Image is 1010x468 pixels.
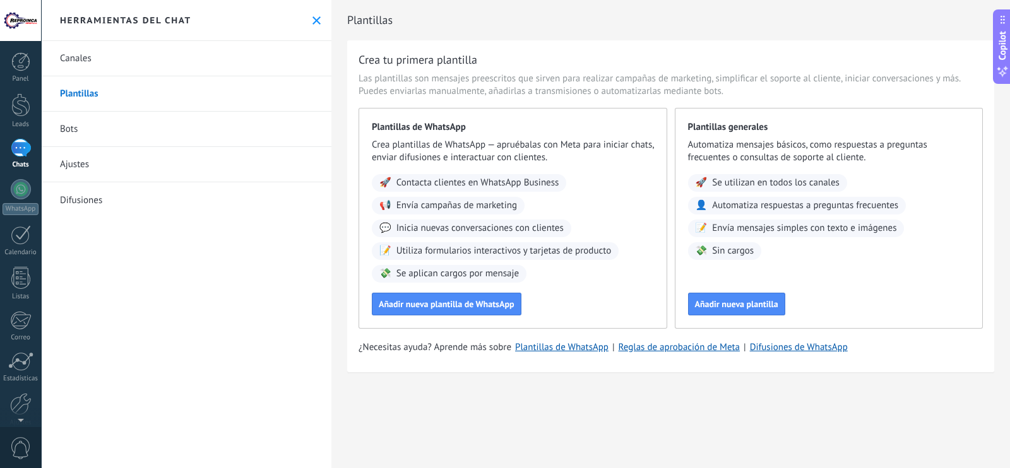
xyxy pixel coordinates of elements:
[379,267,391,280] span: 💸
[379,199,391,212] span: 📢
[696,199,708,212] span: 👤
[60,15,191,26] h2: Herramientas del chat
[3,249,39,257] div: Calendario
[619,341,740,353] a: Reglas de aprobación de Meta
[379,177,391,189] span: 🚀
[396,222,564,235] span: Inicia nuevas conversaciones con clientes
[41,112,331,147] a: Bots
[396,199,517,212] span: Envía campañas de marketing
[379,222,391,235] span: 💬
[359,341,511,354] span: ¿Necesitas ayuda? Aprende más sobre
[696,222,708,235] span: 📝
[3,375,39,383] div: Estadísticas
[372,293,521,315] button: Añadir nueva plantilla de WhatsApp
[688,121,970,134] span: Plantillas generales
[3,75,39,83] div: Panel
[379,300,514,308] span: Añadir nueva plantilla de WhatsApp
[396,177,559,189] span: Contacta clientes en WhatsApp Business
[41,76,331,112] a: Plantillas
[688,139,970,164] span: Automatiza mensajes básicos, como respuestas a preguntas frecuentes o consultas de soporte al cli...
[359,73,983,98] span: Las plantillas son mensajes preescritos que sirven para realizar campañas de marketing, simplific...
[3,293,39,301] div: Listas
[3,203,39,215] div: WhatsApp
[688,293,785,315] button: Añadir nueva plantilla
[41,182,331,218] a: Difusiones
[712,222,896,235] span: Envía mensajes simples con texto e imágenes
[379,245,391,257] span: 📝
[396,267,519,280] span: Se aplican cargos por mensaje
[396,245,612,257] span: Utiliza formularios interactivos y tarjetas de producto
[41,147,331,182] a: Ajustes
[359,52,477,67] h3: Crea tu primera plantilla
[3,120,39,129] div: Leads
[515,341,609,353] a: Plantillas de WhatsApp
[3,334,39,342] div: Correo
[359,341,983,354] div: | |
[712,177,840,189] span: Se utilizan en todos los canales
[695,300,778,308] span: Añadir nueva plantilla
[696,245,708,257] span: 💸
[372,139,654,164] span: Crea plantillas de WhatsApp — apruébalas con Meta para iniciar chats, enviar difusiones e interac...
[750,341,848,353] a: Difusiones de WhatsApp
[347,8,994,33] h2: Plantillas
[712,245,754,257] span: Sin cargos
[41,41,331,76] a: Canales
[372,121,654,134] span: Plantillas de WhatsApp
[996,32,1009,61] span: Copilot
[3,161,39,169] div: Chats
[712,199,898,212] span: Automatiza respuestas a preguntas frecuentes
[696,177,708,189] span: 🚀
